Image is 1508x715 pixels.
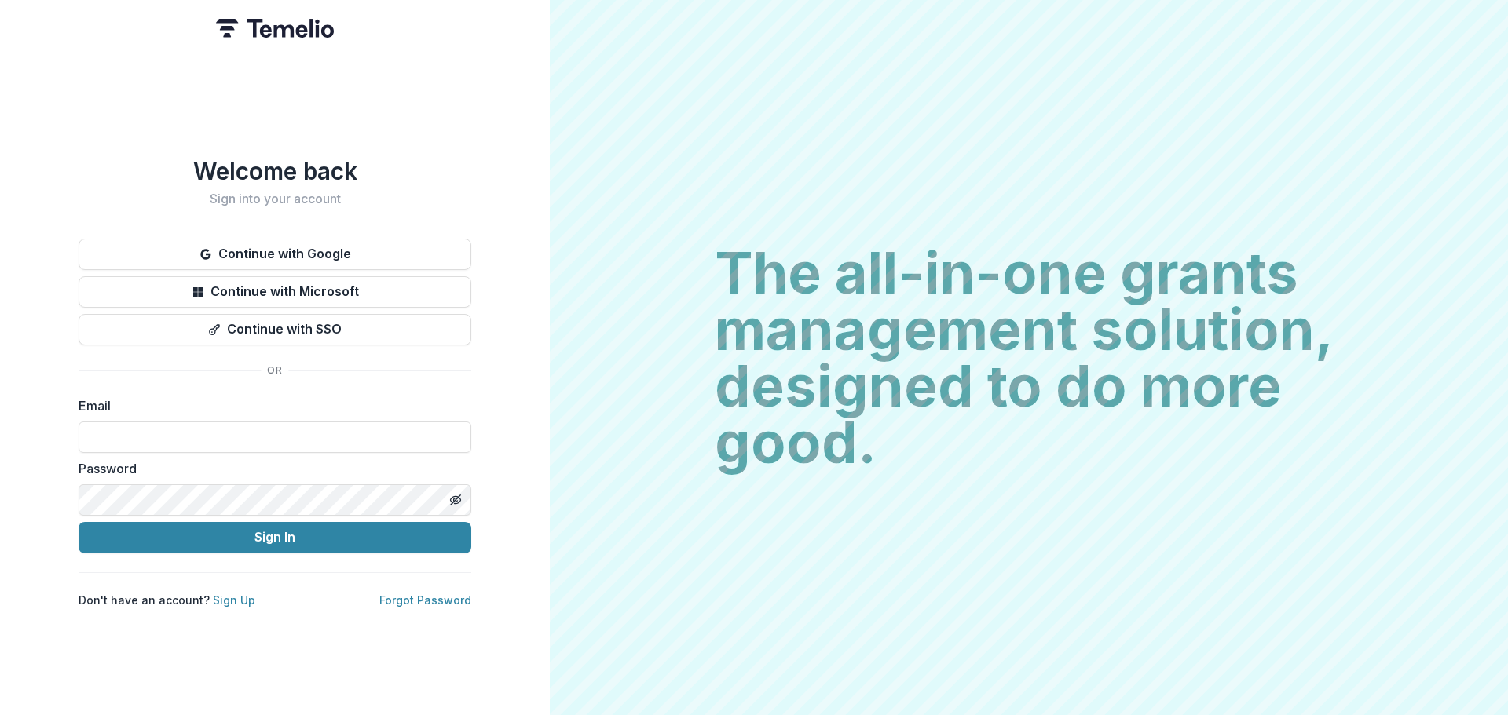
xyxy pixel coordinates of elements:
button: Toggle password visibility [443,487,468,513]
p: Don't have an account? [79,592,255,608]
img: Temelio [216,19,334,38]
a: Forgot Password [379,593,471,607]
label: Email [79,396,462,415]
label: Password [79,459,462,478]
a: Sign Up [213,593,255,607]
button: Continue with Microsoft [79,276,471,308]
button: Continue with SSO [79,314,471,345]
button: Continue with Google [79,239,471,270]
button: Sign In [79,522,471,553]
h2: Sign into your account [79,192,471,206]
h1: Welcome back [79,157,471,185]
